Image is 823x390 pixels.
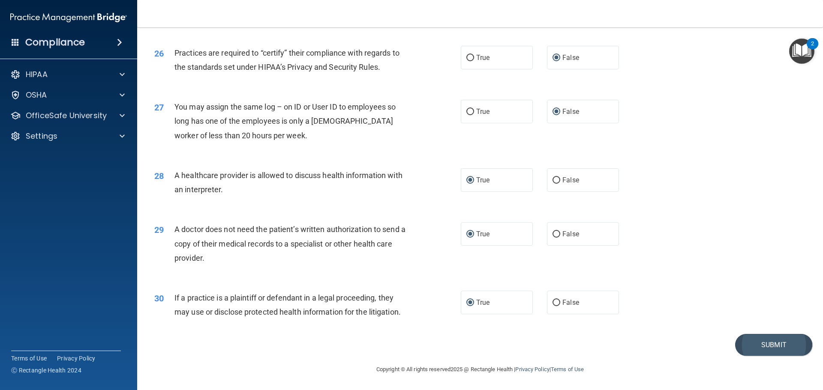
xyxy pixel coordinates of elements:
span: False [562,176,579,184]
p: OSHA [26,90,47,100]
p: OfficeSafe University [26,110,107,121]
span: 30 [154,293,164,304]
input: True [466,300,474,306]
input: True [466,177,474,184]
input: False [553,231,560,238]
a: OfficeSafe University [10,110,125,121]
img: PMB logo [10,9,127,26]
p: Settings [26,131,57,141]
span: True [476,230,490,238]
input: False [553,300,560,306]
span: A doctor does not need the patient’s written authorization to send a copy of their medical record... [174,225,405,262]
input: True [466,55,474,61]
button: Open Resource Center, 2 new notifications [789,39,814,64]
a: HIPAA [10,69,125,80]
span: False [562,107,579,116]
span: False [562,230,579,238]
span: True [476,107,490,116]
span: False [562,54,579,62]
h4: Compliance [25,36,85,48]
span: False [562,298,579,307]
input: False [553,55,560,61]
input: False [553,109,560,115]
span: Practices are required to “certify” their compliance with regards to the standards set under HIPA... [174,48,399,71]
span: A healthcare provider is allowed to discuss health information with an interpreter. [174,171,402,194]
a: OSHA [10,90,125,100]
span: You may assign the same log – on ID or User ID to employees so long has one of the employees is o... [174,102,396,140]
span: 29 [154,225,164,235]
span: Ⓒ Rectangle Health 2024 [11,366,81,375]
input: True [466,231,474,238]
a: Privacy Policy [57,354,96,363]
a: Settings [10,131,125,141]
span: 28 [154,171,164,181]
span: If a practice is a plaintiff or defendant in a legal proceeding, they may use or disclose protect... [174,293,401,316]
a: Privacy Policy [515,366,549,372]
span: 27 [154,102,164,113]
input: False [553,177,560,184]
input: True [466,109,474,115]
span: True [476,54,490,62]
span: True [476,298,490,307]
div: 2 [811,44,814,55]
p: HIPAA [26,69,48,80]
button: Submit [735,334,812,356]
span: 26 [154,48,164,59]
a: Terms of Use [551,366,584,372]
a: Terms of Use [11,354,47,363]
span: True [476,176,490,184]
div: Copyright © All rights reserved 2025 @ Rectangle Health | | [324,356,637,383]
